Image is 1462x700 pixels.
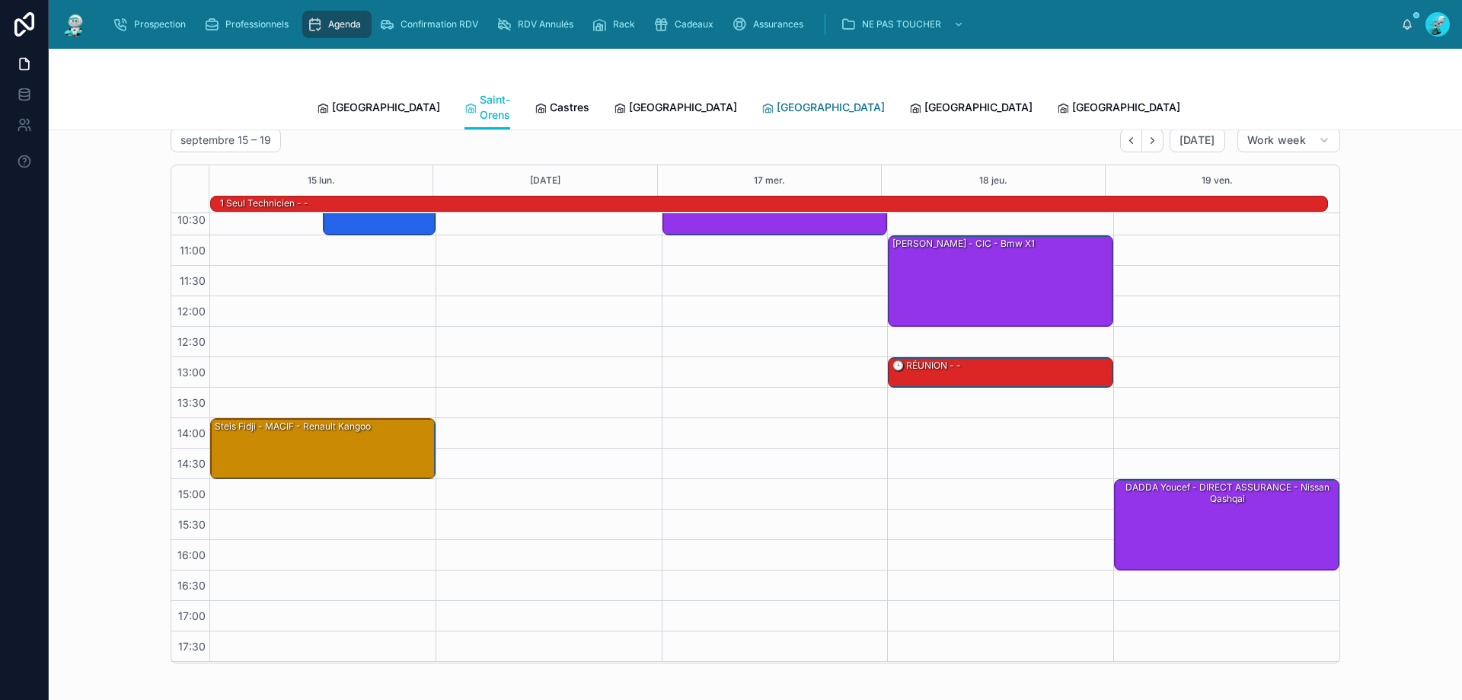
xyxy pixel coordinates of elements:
[176,244,209,257] span: 11:00
[1170,128,1225,152] button: [DATE]
[777,100,885,115] span: [GEOGRAPHIC_DATA]
[174,213,209,226] span: 10:30
[979,165,1007,196] button: 18 jeu.
[924,100,1033,115] span: [GEOGRAPHIC_DATA]
[174,396,209,409] span: 13:30
[1237,128,1340,152] button: Work week
[480,92,510,123] span: Saint-Orens
[587,11,646,38] a: Rack
[1247,133,1306,147] span: Work week
[909,94,1033,124] a: [GEOGRAPHIC_DATA]
[219,197,310,210] div: 1 seul technicien - -
[174,548,209,561] span: 16:00
[401,18,478,30] span: Confirmation RDV
[328,18,361,30] span: Agenda
[862,18,941,30] span: NE PAS TOUCHER
[675,18,713,30] span: Cadeaux
[174,640,209,653] span: 17:30
[211,419,435,478] div: Steis Fidji - MACIF - Renault kangoo
[889,358,1112,387] div: 🕒 RÉUNION - -
[1057,94,1180,124] a: [GEOGRAPHIC_DATA]
[225,18,289,30] span: Professionnels
[761,94,885,124] a: [GEOGRAPHIC_DATA]
[332,100,440,115] span: [GEOGRAPHIC_DATA]
[213,420,372,433] div: Steis Fidji - MACIF - Renault kangoo
[134,18,186,30] span: Prospection
[727,11,814,38] a: Assurances
[200,11,299,38] a: Professionnels
[174,579,209,592] span: 16:30
[754,165,785,196] button: 17 mer.
[1202,165,1233,196] button: 19 ven.
[61,12,88,37] img: App logo
[891,237,1036,251] div: [PERSON_NAME] - CIC - bmw x1
[629,100,737,115] span: [GEOGRAPHIC_DATA]
[550,100,589,115] span: Castres
[174,487,209,500] span: 15:00
[1117,481,1338,506] div: DADDA Youcef - DIRECT ASSURANCE - Nissan qashqai
[1072,100,1180,115] span: [GEOGRAPHIC_DATA]
[219,196,310,211] div: 1 seul technicien - -
[174,609,209,622] span: 17:00
[174,457,209,470] span: 14:30
[1120,129,1142,152] button: Back
[1179,133,1215,147] span: [DATE]
[492,11,584,38] a: RDV Annulés
[174,518,209,531] span: 15:30
[613,18,635,30] span: Rack
[317,94,440,124] a: [GEOGRAPHIC_DATA]
[1115,480,1339,570] div: DADDA Youcef - DIRECT ASSURANCE - Nissan qashqai
[108,11,196,38] a: Prospection
[174,305,209,318] span: 12:00
[308,165,335,196] button: 15 lun.
[518,18,573,30] span: RDV Annulés
[530,165,560,196] button: [DATE]
[174,335,209,348] span: 12:30
[180,133,271,148] h2: septembre 15 – 19
[891,359,962,372] div: 🕒 RÉUNION - -
[302,11,372,38] a: Agenda
[889,236,1112,326] div: [PERSON_NAME] - CIC - bmw x1
[649,11,724,38] a: Cadeaux
[174,427,209,439] span: 14:00
[1142,129,1164,152] button: Next
[753,18,803,30] span: Assurances
[464,86,510,130] a: Saint-Orens
[174,366,209,379] span: 13:00
[614,94,737,124] a: [GEOGRAPHIC_DATA]
[375,11,489,38] a: Confirmation RDV
[176,274,209,287] span: 11:30
[535,94,589,124] a: Castres
[836,11,972,38] a: NE PAS TOUCHER
[101,8,1401,41] div: scrollable content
